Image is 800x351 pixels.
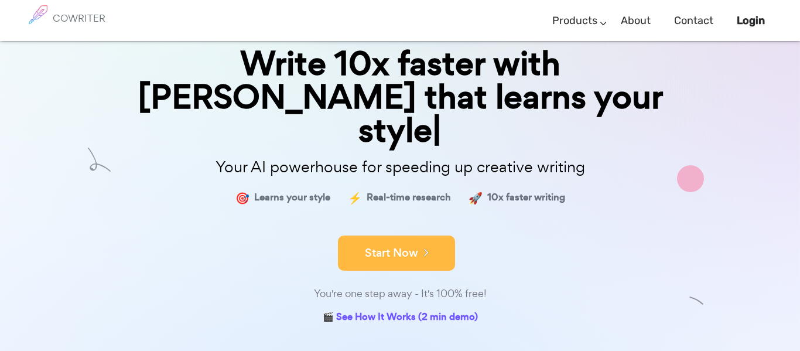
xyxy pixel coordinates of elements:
[338,236,455,271] button: Start Now
[552,4,597,38] a: Products
[674,4,713,38] a: Contact
[53,13,105,23] h6: COWRITER
[235,189,249,206] span: 🎯
[621,4,651,38] a: About
[107,285,693,302] div: You're one step away - It's 100% free!
[323,309,478,327] a: 🎬 See How It Works (2 min demo)
[348,189,362,206] span: ⚡
[88,149,111,173] img: shape
[107,155,693,180] p: Your AI powerhouse for speeding up creative writing
[737,4,765,38] a: Login
[107,47,693,148] div: Write 10x faster with [PERSON_NAME] that learns your style
[367,189,451,206] span: Real-time research
[689,295,704,310] img: shape
[254,189,330,206] span: Learns your style
[737,14,765,27] b: Login
[469,189,483,206] span: 🚀
[487,189,565,206] span: 10x faster writing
